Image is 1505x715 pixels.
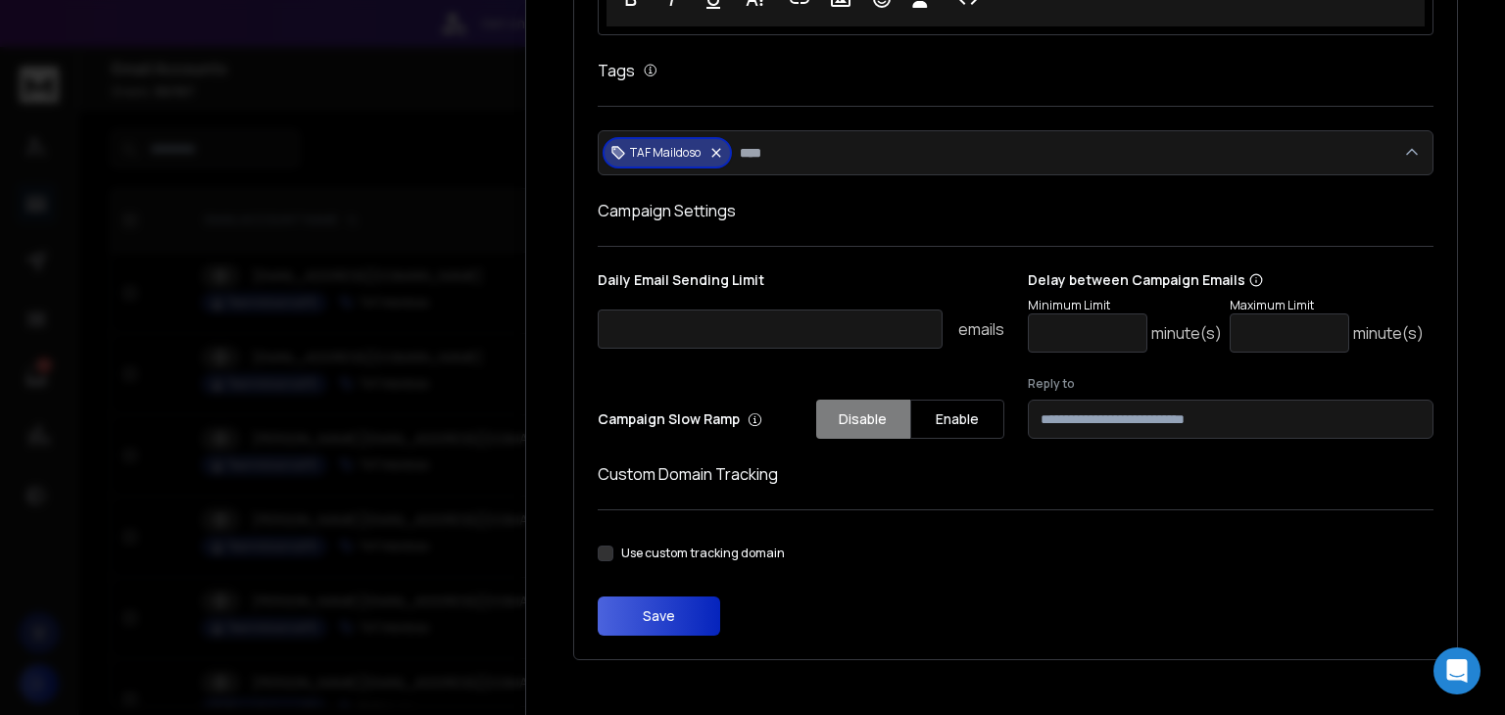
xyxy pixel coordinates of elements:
[598,596,720,636] button: Save
[621,546,785,561] label: Use custom tracking domain
[598,199,1433,222] h1: Campaign Settings
[598,462,1433,486] h1: Custom Domain Tracking
[598,59,635,82] h1: Tags
[1353,321,1424,345] p: minute(s)
[598,270,1004,298] p: Daily Email Sending Limit
[1028,270,1424,290] p: Delay between Campaign Emails
[630,145,701,161] p: TAF Maildoso
[1028,298,1222,313] p: Minimum Limit
[1028,376,1434,392] label: Reply to
[1433,647,1481,694] div: Open Intercom Messenger
[598,409,762,429] p: Campaign Slow Ramp
[1230,298,1424,313] p: Maximum Limit
[910,400,1004,439] button: Enable
[1151,321,1222,345] p: minute(s)
[816,400,910,439] button: Disable
[958,317,1004,341] p: emails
